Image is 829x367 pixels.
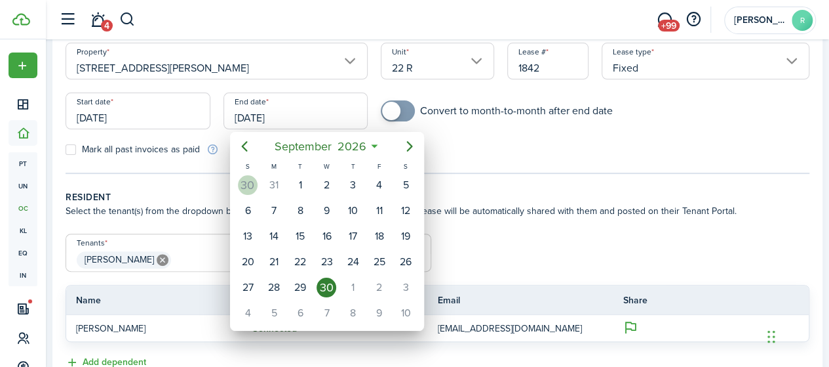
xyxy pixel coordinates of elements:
div: Friday, September 11, 2026 [369,201,389,221]
div: Saturday, September 12, 2026 [396,201,415,221]
div: Saturday, September 19, 2026 [396,227,415,246]
div: Thursday, October 8, 2026 [343,303,362,323]
div: Monday, August 31, 2026 [264,175,284,195]
div: Saturday, October 3, 2026 [396,278,415,297]
div: Sunday, October 4, 2026 [238,303,258,323]
div: Friday, September 25, 2026 [369,252,389,272]
div: Saturday, September 5, 2026 [396,175,415,195]
div: Sunday, September 13, 2026 [238,227,258,246]
div: S [393,161,419,172]
div: Sunday, August 30, 2026 [238,175,258,195]
div: Tuesday, September 22, 2026 [290,252,310,272]
div: Friday, September 18, 2026 [369,227,389,246]
div: T [287,161,313,172]
span: 2026 [334,135,369,158]
div: Tuesday, September 29, 2026 [290,278,310,297]
div: Thursday, October 1, 2026 [343,278,362,297]
div: T [339,161,366,172]
div: F [366,161,392,172]
div: Sunday, September 20, 2026 [238,252,258,272]
div: M [261,161,287,172]
div: Monday, October 5, 2026 [264,303,284,323]
div: Wednesday, September 9, 2026 [317,201,336,221]
div: Tuesday, September 15, 2026 [290,227,310,246]
div: Wednesday, September 30, 2026 [317,278,336,297]
div: Sunday, September 27, 2026 [238,278,258,297]
div: Sunday, September 6, 2026 [238,201,258,221]
div: Saturday, September 26, 2026 [396,252,415,272]
mbsc-button: Previous page [231,133,258,160]
div: Thursday, September 17, 2026 [343,227,362,246]
div: Thursday, September 3, 2026 [343,175,362,195]
div: Monday, September 14, 2026 [264,227,284,246]
div: Thursday, September 24, 2026 [343,252,362,272]
div: S [235,161,261,172]
div: Wednesday, September 2, 2026 [317,175,336,195]
div: Wednesday, October 7, 2026 [317,303,336,323]
span: September [271,135,334,158]
div: Monday, September 7, 2026 [264,201,284,221]
div: Friday, October 9, 2026 [369,303,389,323]
mbsc-button: September2026 [266,135,374,158]
div: Tuesday, September 1, 2026 [290,175,310,195]
div: Monday, September 28, 2026 [264,278,284,297]
div: Friday, September 4, 2026 [369,175,389,195]
div: Thursday, September 10, 2026 [343,201,362,221]
div: Wednesday, September 16, 2026 [317,227,336,246]
div: Friday, October 2, 2026 [369,278,389,297]
div: Tuesday, September 8, 2026 [290,201,310,221]
div: Wednesday, September 23, 2026 [317,252,336,272]
div: Saturday, October 10, 2026 [396,303,415,323]
mbsc-button: Next page [396,133,423,160]
div: Monday, September 21, 2026 [264,252,284,272]
div: Tuesday, October 6, 2026 [290,303,310,323]
div: W [313,161,339,172]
